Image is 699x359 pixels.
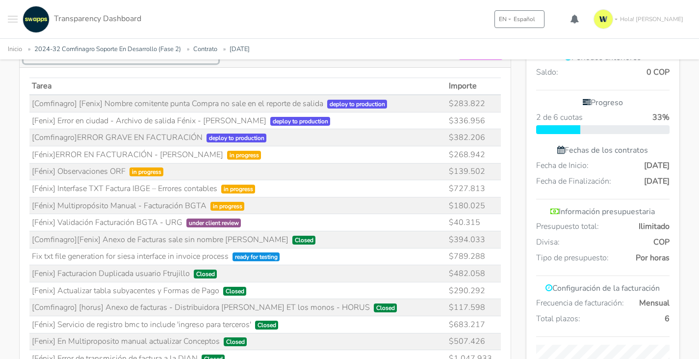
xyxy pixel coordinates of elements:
[54,13,141,24] span: Transparency Dashboard
[639,221,670,232] span: Ilimitado
[447,112,501,129] td: $336.956
[186,219,241,227] span: under client review
[536,297,624,309] span: Frecuencia de facturación:
[665,313,670,325] span: 6
[129,167,164,176] span: in progress
[29,248,447,265] td: Fix txt file generation for siesa interface in invoice process
[644,175,670,187] span: [DATE]
[447,78,501,95] th: Importe
[536,313,580,325] span: Total plazos:
[536,236,560,248] span: Divisa:
[29,231,447,248] td: [Comfinagro][Fenix] Anexo de Facturas sale sin nombre [PERSON_NAME]
[29,316,447,333] td: [Fénix] Servicio de registro bmc to include 'ingreso para terceros'
[447,163,501,180] td: $139.502
[29,163,447,180] td: [Fénix] Observaciones ORF
[29,197,447,214] td: [Fénix] Multipropósito Manual - Facturación BGTA
[29,129,447,146] td: [Comfinagro]ERROR GRAVE EN FACTURACIÓN
[447,146,501,163] td: $268.942
[193,45,217,54] a: Contrato
[20,6,141,33] a: Transparency Dashboard
[447,282,501,299] td: $290.292
[636,252,670,264] span: Por horas
[29,282,447,299] td: [Fenix] Actualizar tabla subyacentes y Formas de Pago
[514,15,535,24] span: Español
[536,160,589,171] span: Fecha de Inicio:
[620,15,683,24] span: Hola! [PERSON_NAME]
[536,175,611,187] span: Fecha de Finalización:
[536,252,609,264] span: Tipo de presupuesto:
[34,45,181,54] a: 2024-32 Comfinagro Soporte En Desarrollo (Fase 2)
[447,316,501,333] td: $683.217
[255,321,279,330] span: Closed
[536,221,599,232] span: Presupuesto total:
[536,66,558,78] span: Saldo:
[447,95,501,112] td: $283.822
[270,117,331,126] span: deploy to production
[653,236,670,248] span: COP
[8,45,22,54] a: Inicio
[536,207,670,217] h6: Información presupuestaria
[327,100,388,109] span: deploy to production
[536,111,583,123] span: 2 de 6 cuotas
[644,160,670,171] span: [DATE]
[536,146,670,155] h6: Fechas de los contratos
[447,214,501,231] td: $40.315
[207,134,267,142] span: deploy to production
[447,180,501,197] td: $727.813
[590,5,691,33] a: Hola! [PERSON_NAME]
[29,265,447,282] td: [Fenix] Facturacion Duplicada usuario Ftrujillo
[29,95,447,112] td: [Comfinagro] [Fenix] Nombre comitente punta Compra no sale en el reporte de salida
[29,214,447,231] td: [Fénix] Validación Facturación BGTA - URG
[29,78,447,95] th: Tarea
[221,185,256,193] span: in progress
[29,180,447,197] td: [Fénix] Interfase TXT Factura IBGE – Errores contables
[374,304,397,312] span: Closed
[29,112,447,129] td: [Fenix] Error en ciudad - Archivo de salida Fénix - [PERSON_NAME]
[29,299,447,316] td: [Comfinagro] [horus] Anexo de facturas - Distribuidora [PERSON_NAME] ET los monos - HORUS
[447,197,501,214] td: $180.025
[230,45,250,54] a: [DATE]
[23,6,50,33] img: swapps-linkedin-v2.jpg
[652,111,670,123] span: 33%
[224,337,247,346] span: Closed
[8,6,18,33] button: Toggle navigation menu
[210,202,245,211] span: in progress
[29,333,447,350] td: [Fenix] En Multiproposito manual actualizar Conceptos
[29,146,447,163] td: [Fénix]ERROR EN FACTURACIÓN - [PERSON_NAME]
[447,299,501,316] td: $117.598
[292,236,316,245] span: Closed
[447,129,501,146] td: $382.206
[223,287,247,296] span: Closed
[494,10,544,28] button: ENEspañol
[194,270,217,278] span: Closed
[536,284,670,293] h6: Configuración de la facturación
[647,66,670,78] span: 0 COP
[639,297,670,309] span: Mensual
[594,9,613,29] img: isotipo-3-3e143c57.png
[447,333,501,350] td: $507.426
[536,53,670,62] h6: Períodos anteriores
[447,265,501,282] td: $482.058
[233,252,280,261] span: ready for testing
[536,98,670,108] h6: Progreso
[447,231,501,248] td: $394.033
[447,248,501,265] td: $789.288
[227,151,261,160] span: in progress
